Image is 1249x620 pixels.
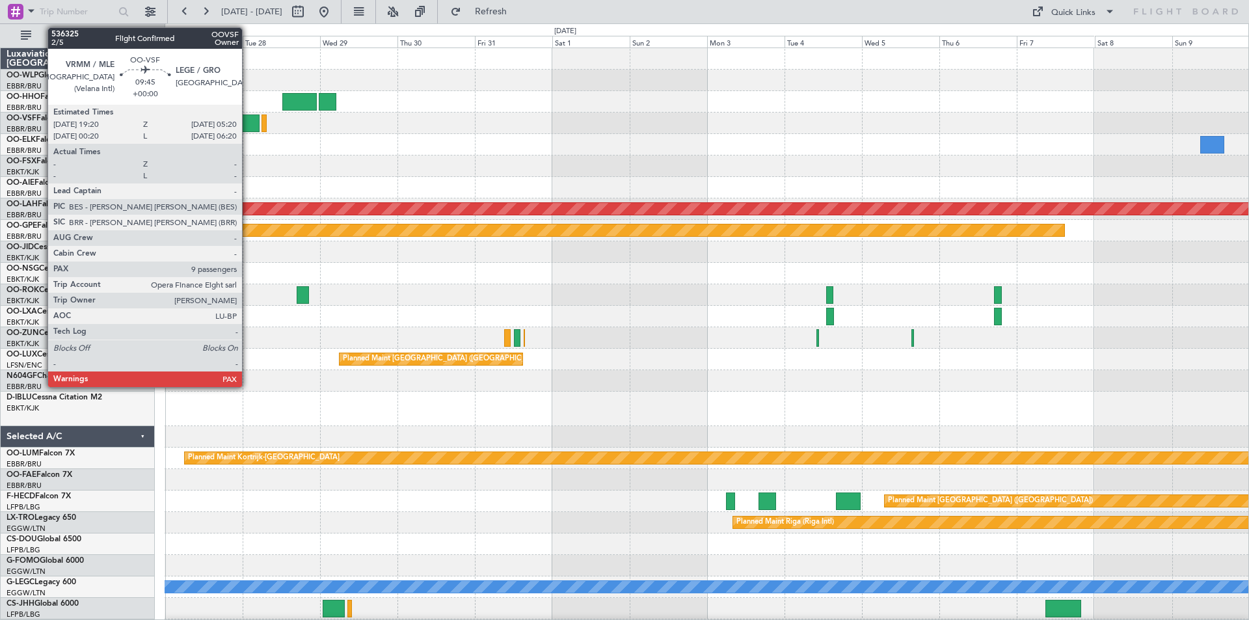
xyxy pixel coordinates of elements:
[7,103,42,113] a: EBBR/BRU
[7,481,42,491] a: EBBR/BRU
[243,36,320,47] div: Tue 28
[7,459,42,469] a: EBBR/BRU
[7,535,37,543] span: CS-DOU
[7,296,39,306] a: EBKT/KJK
[475,36,552,47] div: Fri 31
[888,491,1093,511] div: Planned Maint [GEOGRAPHIC_DATA] ([GEOGRAPHIC_DATA])
[40,2,114,21] input: Trip Number
[7,600,79,608] a: CS-JHHGlobal 6000
[7,450,75,457] a: OO-LUMFalcon 7X
[34,31,137,40] span: All Aircraft
[7,502,40,512] a: LFPB/LBG
[7,308,109,316] a: OO-LXACessna Citation CJ4
[7,72,38,79] span: OO-WLP
[7,578,76,586] a: G-LEGCLegacy 600
[7,222,37,230] span: OO-GPE
[7,351,37,358] span: OO-LUX
[7,588,46,598] a: EGGW/LTN
[7,286,111,294] a: OO-ROKCessna Citation CJ4
[165,36,243,47] div: Mon 27
[7,265,111,273] a: OO-NSGCessna Citation CJ4
[7,222,114,230] a: OO-GPEFalcon 900EX EASy II
[7,535,81,543] a: CS-DOUGlobal 6500
[7,265,39,273] span: OO-NSG
[7,115,36,122] span: OO-VSF
[7,514,34,522] span: LX-TRO
[444,1,522,22] button: Refresh
[167,26,189,37] div: [DATE]
[7,514,76,522] a: LX-TROLegacy 650
[7,200,38,208] span: OO-LAH
[7,339,39,349] a: EBKT/KJK
[188,448,340,468] div: Planned Maint Kortrijk-[GEOGRAPHIC_DATA]
[7,545,40,555] a: LFPB/LBG
[7,567,46,576] a: EGGW/LTN
[7,450,39,457] span: OO-LUM
[7,157,72,165] a: OO-FSXFalcon 7X
[7,492,71,500] a: F-HECDFalcon 7X
[1025,1,1121,22] button: Quick Links
[7,382,42,392] a: EBBR/BRU
[7,394,32,401] span: D-IBLU
[1051,7,1095,20] div: Quick Links
[397,36,475,47] div: Thu 30
[7,557,84,565] a: G-FOMOGlobal 6000
[7,179,70,187] a: OO-AIEFalcon 7X
[7,360,42,370] a: LFSN/ENC
[7,115,72,122] a: OO-VSFFalcon 8X
[7,136,36,144] span: OO-ELK
[7,179,34,187] span: OO-AIE
[7,275,39,284] a: EBKT/KJK
[7,524,46,533] a: EGGW/LTN
[7,146,42,155] a: EBBR/BRU
[939,36,1017,47] div: Thu 6
[7,72,83,79] a: OO-WLPGlobal 5500
[7,471,36,479] span: OO-FAE
[7,308,37,316] span: OO-LXA
[320,36,397,47] div: Wed 29
[7,372,93,380] a: N604GFChallenger 604
[7,243,34,251] span: OO-JID
[7,492,35,500] span: F-HECD
[7,93,76,101] a: OO-HHOFalcon 8X
[7,189,42,198] a: EBBR/BRU
[785,36,862,47] div: Tue 4
[7,403,39,413] a: EBKT/KJK
[7,578,34,586] span: G-LEGC
[7,557,40,565] span: G-FOMO
[554,26,576,37] div: [DATE]
[630,36,707,47] div: Sun 2
[343,349,548,369] div: Planned Maint [GEOGRAPHIC_DATA] ([GEOGRAPHIC_DATA])
[7,286,39,294] span: OO-ROK
[1095,36,1172,47] div: Sat 8
[7,243,91,251] a: OO-JIDCessna CJ1 525
[7,610,40,619] a: LFPB/LBG
[7,471,72,479] a: OO-FAEFalcon 7X
[464,7,518,16] span: Refresh
[7,81,42,91] a: EBBR/BRU
[7,372,37,380] span: N604GF
[7,329,111,337] a: OO-ZUNCessna Citation CJ4
[7,600,34,608] span: CS-JHH
[7,351,109,358] a: OO-LUXCessna Citation CJ4
[7,253,39,263] a: EBKT/KJK
[7,317,39,327] a: EBKT/KJK
[1017,36,1094,47] div: Fri 7
[7,157,36,165] span: OO-FSX
[14,25,141,46] button: All Aircraft
[7,124,42,134] a: EBBR/BRU
[7,394,102,401] a: D-IBLUCessna Citation M2
[552,36,630,47] div: Sat 1
[736,513,834,532] div: Planned Maint Riga (Riga Intl)
[7,232,42,241] a: EBBR/BRU
[7,329,39,337] span: OO-ZUN
[7,167,39,177] a: EBKT/KJK
[7,210,42,220] a: EBBR/BRU
[707,36,785,47] div: Mon 3
[862,36,939,47] div: Wed 5
[7,136,72,144] a: OO-ELKFalcon 8X
[221,6,282,18] span: [DATE] - [DATE]
[7,93,40,101] span: OO-HHO
[7,200,74,208] a: OO-LAHFalcon 7X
